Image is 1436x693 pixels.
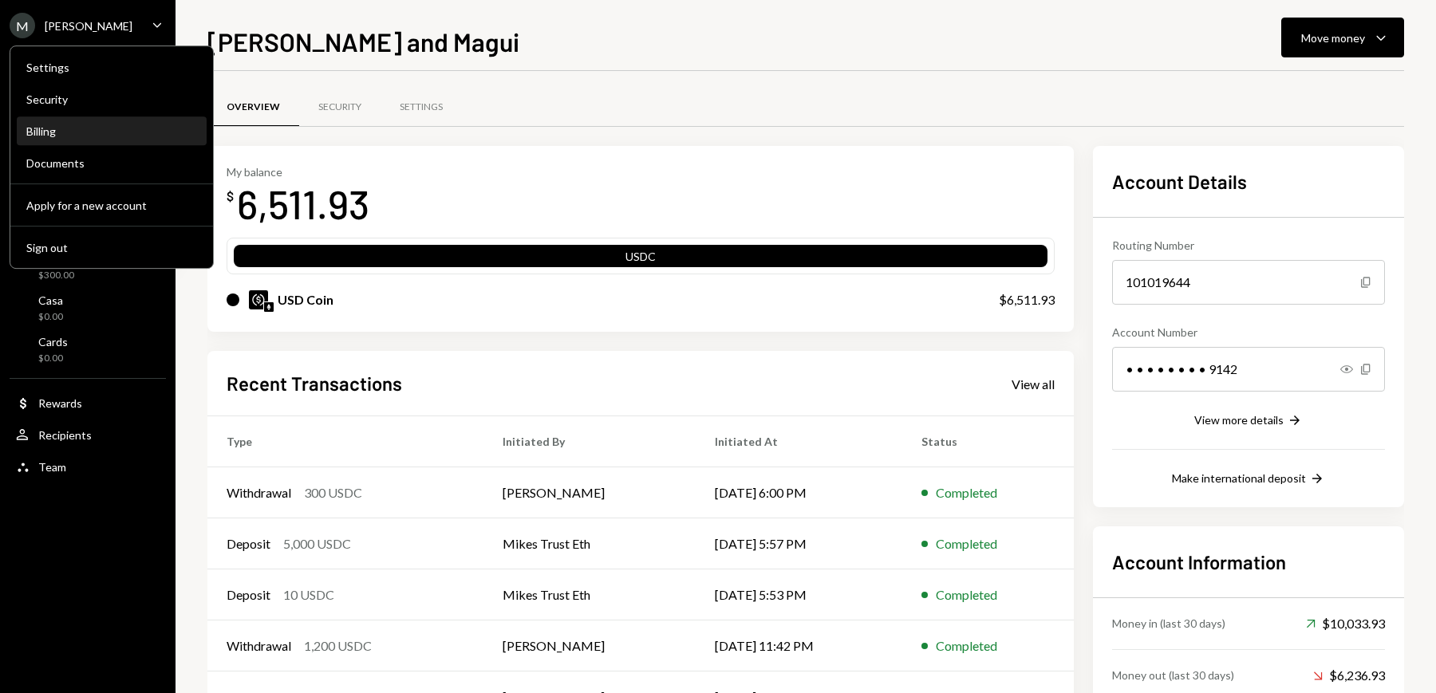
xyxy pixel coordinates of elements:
div: Documents [26,156,197,170]
td: [DATE] 5:53 PM [696,569,902,620]
a: Billing [17,116,207,145]
a: Cards$0.00 [10,330,166,368]
div: Recipients [38,428,92,442]
div: Deposit [227,534,270,553]
div: Overview [227,100,280,114]
div: Team [38,460,66,474]
a: View all [1012,375,1055,392]
td: [DATE] 5:57 PM [696,518,902,569]
button: Sign out [17,234,207,262]
div: My balance [227,165,369,179]
td: [PERSON_NAME] [483,620,695,671]
div: Completed [936,636,997,656]
td: [PERSON_NAME] [483,467,695,518]
td: Mikes Trust Eth [483,569,695,620]
a: Settings [381,87,462,128]
div: Completed [936,483,997,502]
a: Recipients [10,420,166,449]
img: ethereum-mainnet [264,302,274,312]
div: USD Coin [278,290,333,309]
div: Make international deposit [1172,471,1306,485]
td: [DATE] 6:00 PM [696,467,902,518]
a: Security [17,85,207,113]
h1: [PERSON_NAME] and Magui [207,26,519,57]
div: 1,200 USDC [304,636,372,656]
div: Move money [1301,30,1365,46]
img: USDC [249,290,268,309]
td: [DATE] 11:42 PM [696,620,902,671]
div: Routing Number [1112,237,1385,254]
div: Money in (last 30 days) [1112,615,1225,632]
div: 10 USDC [283,585,334,604]
button: Apply for a new account [17,191,207,220]
div: $0.00 [38,310,63,324]
a: Documents [17,148,207,177]
div: Security [26,93,197,106]
div: $6,511.93 [999,290,1055,309]
div: Money out (last 30 days) [1112,667,1234,683]
div: Casa [38,293,63,307]
th: Initiated At [696,416,902,467]
div: Apply for a new account [26,199,197,212]
h2: Account Details [1112,168,1385,195]
th: Status [902,416,1074,467]
div: • • • • • • • • 9142 [1112,347,1385,392]
div: $0.00 [38,352,68,365]
div: Settings [26,61,197,74]
div: View more details [1194,413,1284,427]
div: $300.00 [38,269,116,282]
th: Initiated By [483,416,695,467]
h2: Account Information [1112,549,1385,575]
div: 6,511.93 [237,179,369,229]
button: Make international deposit [1172,471,1325,488]
div: Sign out [26,241,197,254]
div: Withdrawal [227,636,291,656]
div: Account Number [1112,324,1385,341]
div: View all [1012,376,1055,392]
div: Completed [936,585,997,604]
a: Casa$0.00 [10,289,166,327]
div: Security [318,100,361,114]
div: USDC [234,248,1047,270]
div: $10,033.93 [1306,614,1385,633]
div: [PERSON_NAME] [45,19,132,33]
div: Withdrawal [227,483,291,502]
div: Deposit [227,585,270,604]
div: Billing [26,124,197,138]
div: $ [227,188,234,204]
a: Security [299,87,381,128]
div: 5,000 USDC [283,534,351,553]
div: 101019644 [1112,260,1385,305]
th: Type [207,416,483,467]
a: Rewards [10,388,166,417]
div: Rewards [38,396,82,410]
a: Settings [17,53,207,81]
div: M [10,13,35,38]
h2: Recent Transactions [227,370,402,396]
div: Settings [400,100,443,114]
a: Overview [207,87,299,128]
div: Cards [38,335,68,348]
button: Move money [1281,18,1404,57]
a: Team [10,452,166,481]
td: Mikes Trust Eth [483,518,695,569]
div: Completed [936,534,997,553]
div: $6,236.93 [1313,666,1385,685]
button: View more details [1194,412,1303,430]
div: 300 USDC [304,483,362,502]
